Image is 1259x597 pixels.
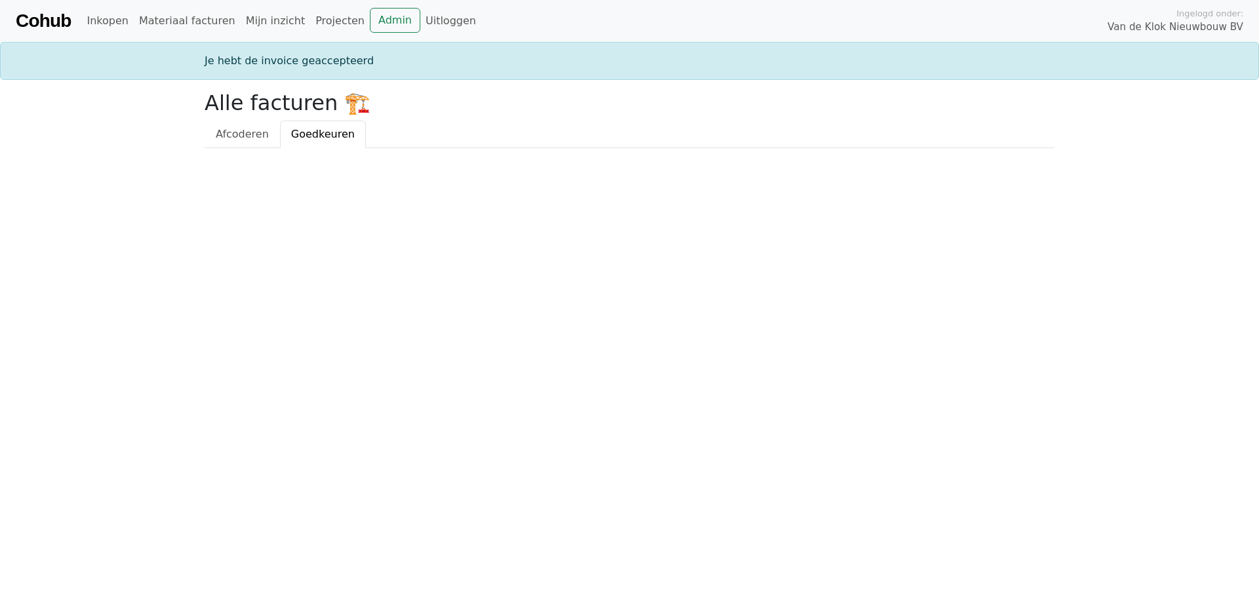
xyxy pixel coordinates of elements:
[205,121,280,148] a: Afcoderen
[1176,7,1243,20] span: Ingelogd onder:
[420,8,481,34] a: Uitloggen
[16,5,71,37] a: Cohub
[1108,20,1243,35] span: Van de Klok Nieuwbouw BV
[134,8,241,34] a: Materiaal facturen
[81,8,133,34] a: Inkopen
[197,53,1062,69] div: Je hebt de invoice geaccepteerd
[280,121,366,148] a: Goedkeuren
[205,90,1054,115] h2: Alle facturen 🏗️
[291,128,355,140] span: Goedkeuren
[216,128,269,140] span: Afcoderen
[241,8,311,34] a: Mijn inzicht
[370,8,420,33] a: Admin
[310,8,370,34] a: Projecten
